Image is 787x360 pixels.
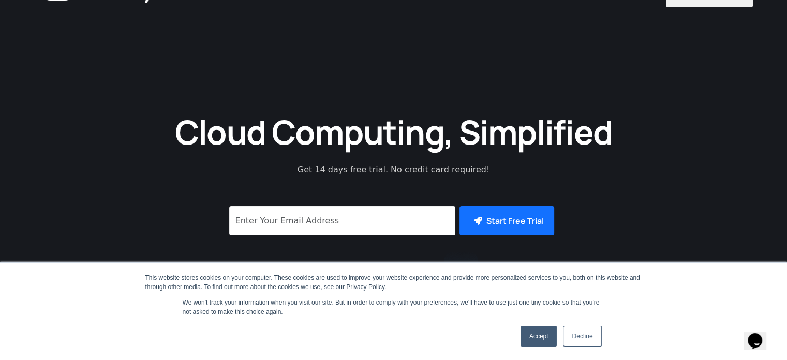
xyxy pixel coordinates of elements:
div: This website stores cookies on your computer. These cookies are used to improve your website expe... [145,273,642,292]
a: Accept [521,326,557,347]
a: Decline [563,326,601,347]
p: We won't track your information when you visit our site. But in order to comply with your prefere... [183,298,605,316]
button: Start Free Trial [459,206,554,235]
p: Get 14 days free trial. No credit card required! [251,164,536,176]
h1: Cloud Computing, Simplified [161,110,627,153]
iframe: chat widget [744,319,777,350]
input: Enter Your Email Address [229,206,455,235]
